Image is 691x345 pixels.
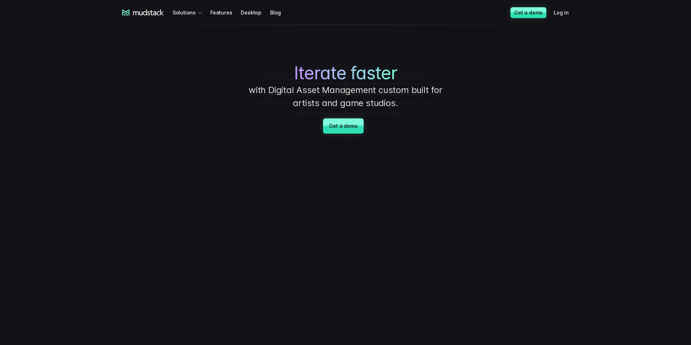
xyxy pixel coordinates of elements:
a: Get a demo [510,7,546,18]
a: Blog [270,6,290,19]
a: Features [210,6,241,19]
a: Desktop [241,6,270,19]
div: Solutions [173,6,204,19]
p: with Digital Asset Management custom built for artists and game studios. [237,84,454,110]
a: Get a demo [323,118,363,134]
a: Log in [554,6,578,19]
a: mudstack logo [122,9,164,16]
span: Iterate faster [294,63,397,84]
